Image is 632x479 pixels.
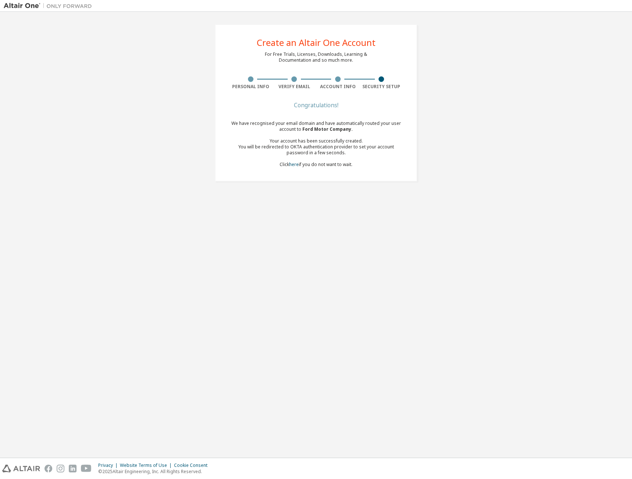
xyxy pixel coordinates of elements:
[302,126,353,132] span: Ford Motor Company .
[229,84,273,90] div: Personal Info
[98,468,212,475] p: © 2025 Altair Engineering, Inc. All Rights Reserved.
[229,144,403,156] div: You will be redirected to OKTA authentication provider to set your account password in a few seco...
[4,2,96,10] img: Altair One
[265,51,367,63] div: For Free Trials, Licenses, Downloads, Learning & Documentation and so much more.
[257,38,376,47] div: Create an Altair One Account
[120,462,174,468] div: Website Terms of Use
[229,120,403,168] div: We have recognised your email domain and have automatically routed your user account to Click if ...
[45,465,52,472] img: facebook.svg
[57,465,64,472] img: instagram.svg
[289,161,299,168] a: here
[98,462,120,468] div: Privacy
[316,84,360,90] div: Account Info
[229,103,403,107] div: Congratulations!
[360,84,404,90] div: Security Setup
[273,84,316,90] div: Verify Email
[174,462,212,468] div: Cookie Consent
[69,465,77,472] img: linkedin.svg
[2,465,40,472] img: altair_logo.svg
[229,138,403,144] div: Your account has been successfully created.
[81,465,92,472] img: youtube.svg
